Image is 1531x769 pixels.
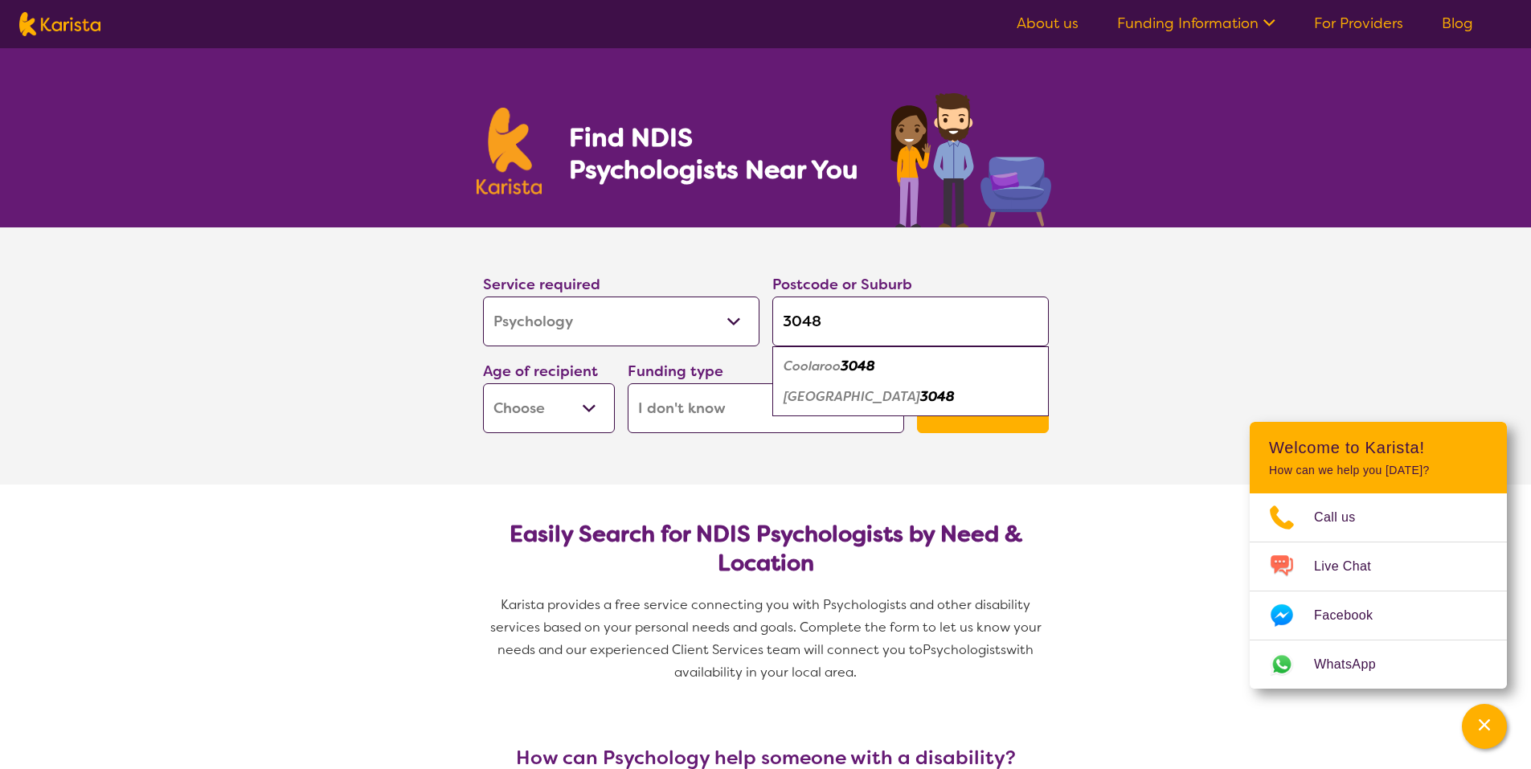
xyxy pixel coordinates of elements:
[1462,704,1507,749] button: Channel Menu
[784,358,841,374] em: Coolaroo
[1017,14,1079,33] a: About us
[780,351,1041,382] div: Coolaroo 3048
[569,121,866,186] h1: Find NDIS Psychologists Near You
[496,520,1036,578] h2: Easily Search for NDIS Psychologists by Need & Location
[477,747,1055,769] h3: How can Psychology help someone with a disability?
[483,362,598,381] label: Age of recipient
[923,641,1006,658] span: Psychologists
[1250,422,1507,689] div: Channel Menu
[841,358,875,374] em: 3048
[490,596,1045,658] span: Karista provides a free service connecting you with Psychologists and other disability services b...
[780,382,1041,412] div: Meadow Heights 3048
[1314,554,1390,579] span: Live Chat
[1117,14,1275,33] a: Funding Information
[920,388,955,405] em: 3048
[1314,652,1395,677] span: WhatsApp
[1314,505,1375,530] span: Call us
[19,12,100,36] img: Karista logo
[483,275,600,294] label: Service required
[628,362,723,381] label: Funding type
[784,388,920,405] em: [GEOGRAPHIC_DATA]
[477,108,542,194] img: Karista logo
[1442,14,1473,33] a: Blog
[772,275,912,294] label: Postcode or Suburb
[772,297,1049,346] input: Type
[1250,493,1507,689] ul: Choose channel
[1314,603,1392,628] span: Facebook
[1314,14,1403,33] a: For Providers
[1250,640,1507,689] a: Web link opens in a new tab.
[885,87,1055,227] img: psychology
[1269,438,1488,457] h2: Welcome to Karista!
[1269,464,1488,477] p: How can we help you [DATE]?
